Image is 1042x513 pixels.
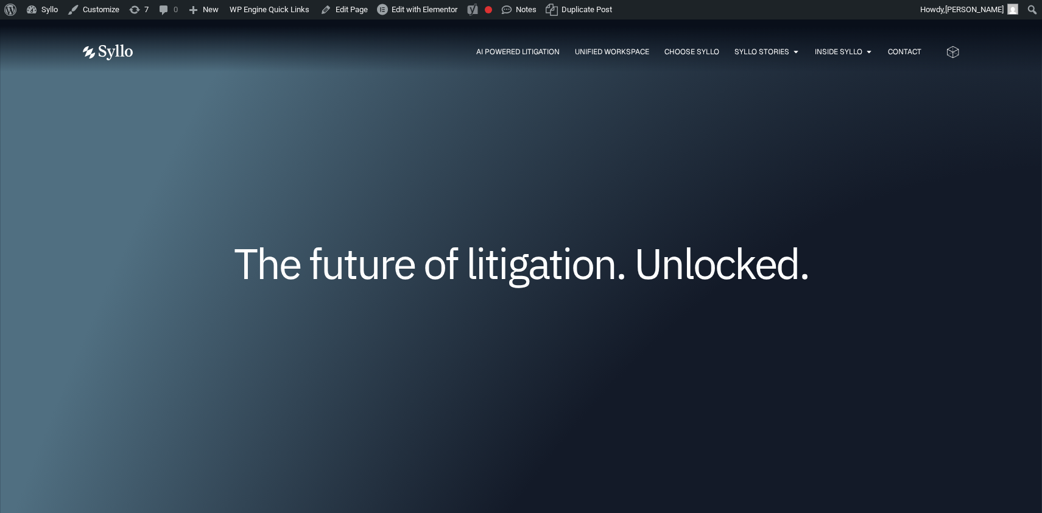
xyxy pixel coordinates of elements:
[157,46,921,58] div: Menu Toggle
[476,46,560,57] a: AI Powered Litigation
[815,46,862,57] a: Inside Syllo
[945,5,1004,14] span: [PERSON_NAME]
[157,46,921,58] nav: Menu
[888,46,921,57] a: Contact
[575,46,649,57] a: Unified Workspace
[734,46,789,57] a: Syllo Stories
[485,6,492,13] div: Focus keyphrase not set
[156,243,887,283] h1: The future of litigation. Unlocked.
[392,5,457,14] span: Edit with Elementor
[664,46,719,57] a: Choose Syllo
[83,44,133,60] img: Vector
